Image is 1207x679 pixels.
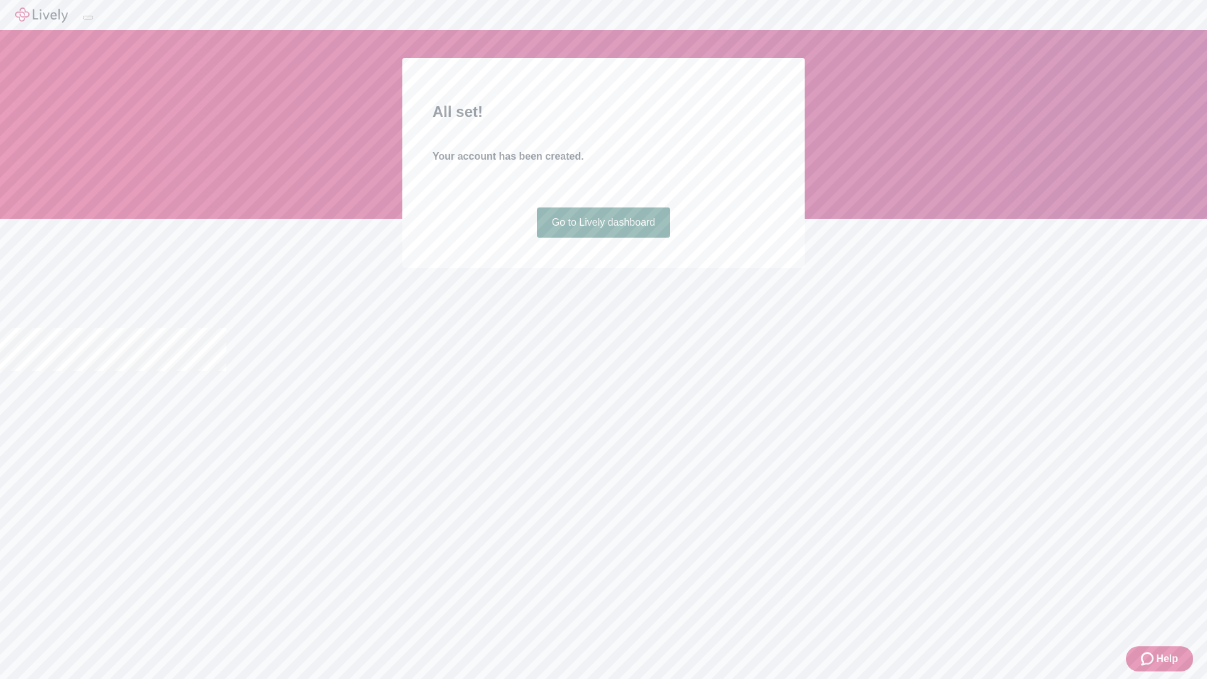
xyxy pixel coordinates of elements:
[433,149,774,164] h4: Your account has been created.
[537,207,671,238] a: Go to Lively dashboard
[15,8,68,23] img: Lively
[83,16,93,19] button: Log out
[1126,646,1193,671] button: Zendesk support iconHelp
[433,101,774,123] h2: All set!
[1141,651,1156,666] svg: Zendesk support icon
[1156,651,1178,666] span: Help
